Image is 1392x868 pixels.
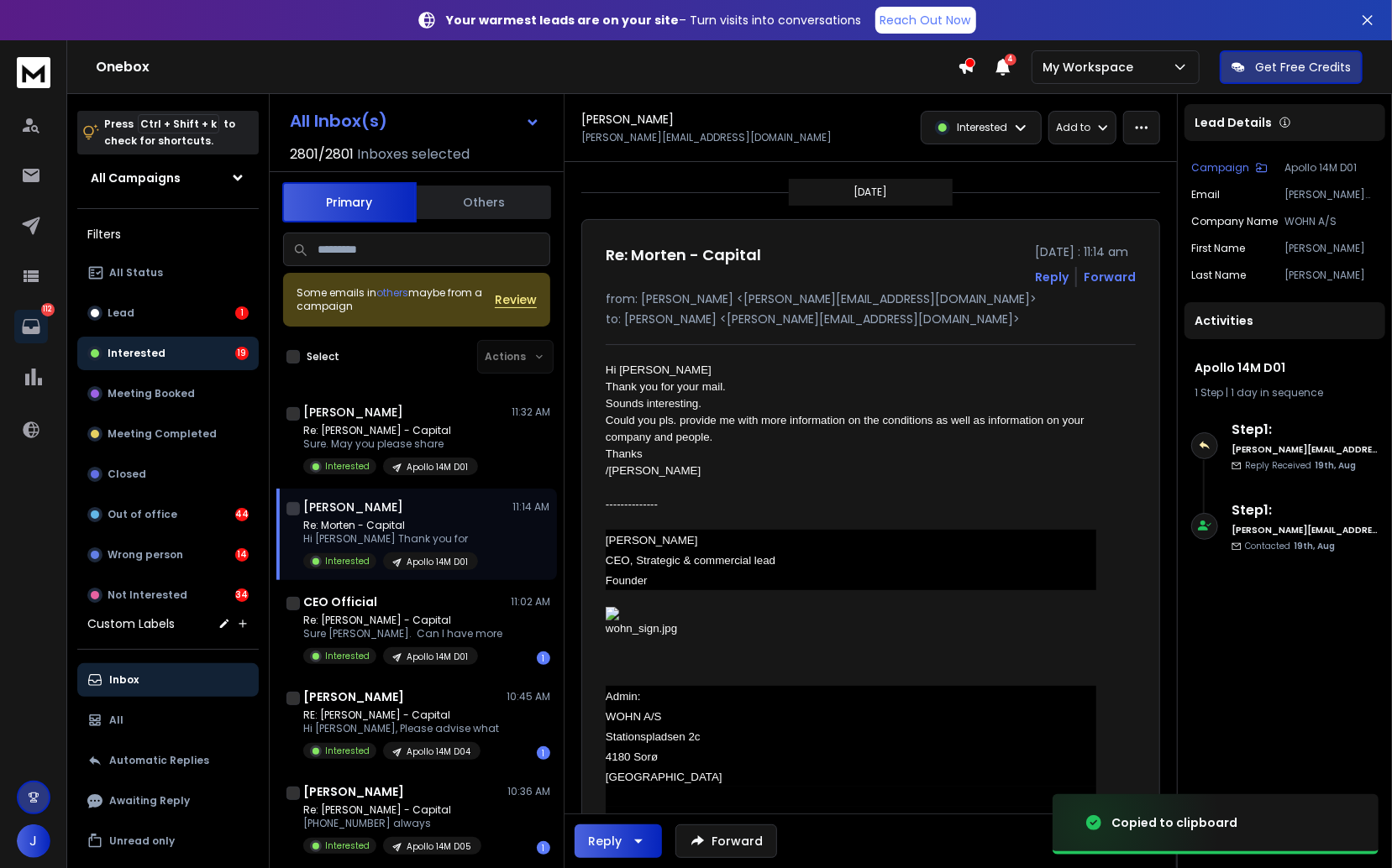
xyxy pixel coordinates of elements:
p: 112 [41,303,55,316]
h1: [PERSON_NAME] [303,783,404,800]
div: 19 [235,347,249,360]
span: Founder [606,574,648,587]
div: Could you pls. provide me with more information on the conditions as well as information on your ... [606,412,1096,446]
p: Inbox [109,673,139,687]
button: Inbox [77,663,259,697]
span: [PERSON_NAME] [606,534,698,546]
h3: Custom Labels [87,615,175,632]
p: Meeting Booked [108,387,195,400]
p: Company Name [1191,215,1278,228]
label: Select [307,350,339,363]
span: 1 day in sequence [1231,385,1323,400]
div: 44 [235,508,249,521]
p: Reply Received [1245,459,1356,472]
img: wohn_sign.jpg [606,607,686,646]
p: Contacted [1245,540,1335,552]
p: Out of office [108,508,177,521]
div: 1 [537,651,550,665]
p: Re: [PERSON_NAME] - Capital [303,803,481,817]
p: All Status [109,266,163,280]
button: Awaiting Reply [77,784,259,818]
p: Wrong person [108,548,183,562]
div: Sounds interesting. [606,395,1096,412]
h1: [PERSON_NAME] [581,111,674,128]
p: Reach Out Now [880,12,971,29]
div: Some emails in maybe from a campaign [297,286,495,313]
p: Email [1191,188,1220,201]
span: 4180 Sorø [606,750,658,763]
a: 112 [14,310,48,343]
button: Wrong person14 [77,538,259,572]
p: My Workspace [1043,59,1140,76]
h1: Onebox [96,57,958,77]
p: Interested [325,745,370,757]
button: J [17,824,50,858]
div: Activities [1185,302,1385,339]
div: 1 [537,746,550,760]
p: from: [PERSON_NAME] <[PERSON_NAME][EMAIL_ADDRESS][DOMAIN_NAME]> [606,290,1136,307]
span: Ctrl + Shift + k [138,114,219,133]
p: 10:45 AM [507,690,550,703]
h1: Re: Morten - Capital [606,243,761,267]
p: Last Name [1191,269,1246,282]
button: Review [495,291,537,308]
p: Hi [PERSON_NAME], Please advise what [303,722,499,735]
p: Interested [325,650,370,662]
p: 11:14 AM [512,500,550,514]
p: Lead [108,306,134,320]
span: WOHN A/S [606,710,662,723]
p: 11:02 AM [511,595,550,609]
p: First Name [1191,242,1245,255]
p: 10:36 AM [507,785,550,798]
p: Get Free Credits [1255,59,1351,76]
button: Reply [575,824,662,858]
h1: All Campaigns [91,170,181,186]
span: 19th, Aug [1315,459,1356,472]
button: Reply [1035,269,1069,285]
p: RE: [PERSON_NAME] - Capital [303,709,499,722]
span: Stationspladsen 2c [606,730,701,743]
button: Automatic Replies [77,744,259,777]
p: Apollo 14M D01 [407,556,468,568]
p: Awaiting Reply [109,794,190,808]
div: Thank you for your mail. [606,379,1096,395]
p: Press to check for shortcuts. [104,116,235,149]
div: | [1195,386,1375,400]
button: All Inbox(s) [276,104,554,138]
div: Copied to clipboard [1111,814,1237,831]
div: Reply [588,833,622,850]
h1: [PERSON_NAME] [303,688,404,705]
span: CEO, Strategic & commercial lead [606,554,775,567]
div: Thanks [606,446,1096,463]
h6: Step 1 : [1232,420,1379,440]
p: [DATE] : 11:14 am [1035,243,1136,260]
button: All [77,703,259,737]
button: Lead1 [77,296,259,330]
p: 11:32 AM [512,405,550,419]
p: Add to [1056,121,1090,134]
p: Interested [957,121,1007,134]
p: [PHONE_NUMBER] always [303,817,481,830]
p: Hi [PERSON_NAME] Thank you for [303,532,478,546]
p: Re: [PERSON_NAME] - Capital [303,614,502,627]
p: Not Interested [108,588,187,602]
h6: [PERSON_NAME][EMAIL_ADDRESS][DOMAIN_NAME] [1232,524,1379,536]
p: Unread only [109,834,175,848]
p: [PERSON_NAME][EMAIL_ADDRESS][DOMAIN_NAME] [1284,188,1379,201]
div: Hi [PERSON_NAME] [606,362,1096,379]
h1: CEO Official [303,593,377,610]
h1: Apollo 14M D01 [1195,359,1375,376]
p: Sure [PERSON_NAME]. Can I have more [303,627,502,641]
h1: [PERSON_NAME] [303,499,403,515]
span: Admin: [606,690,640,703]
button: Closed [77,458,259,491]
span: others [376,285,408,300]
p: [PERSON_NAME] [1284,269,1379,282]
p: to: [PERSON_NAME] <[PERSON_NAME][EMAIL_ADDRESS][DOMAIN_NAME]> [606,311,1136,327]
button: Forward [675,824,777,858]
span: 1 Step [1195,385,1223,400]
img: logo [17,57,50,88]
p: Interested [325,555,370,567]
